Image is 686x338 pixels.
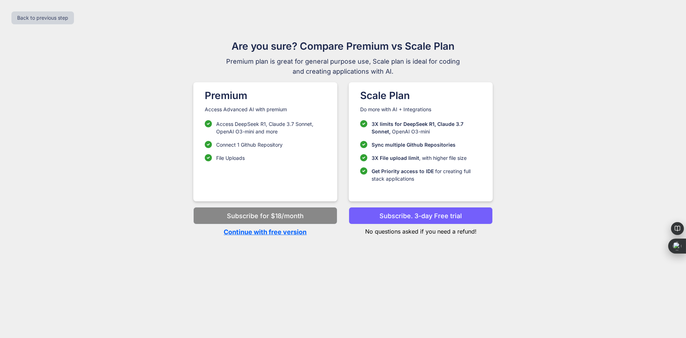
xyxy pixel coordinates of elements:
button: Subscribe. 3-day Free trial [349,207,493,224]
p: Connect 1 Github Repository [216,141,283,148]
p: Access DeepSeek R1, Claude 3.7 Sonnet, OpenAI O3-mini and more [216,120,326,135]
p: OpenAI O3-mini [372,120,481,135]
p: , with higher file size [372,154,467,162]
img: checklist [360,154,367,161]
p: File Uploads [216,154,245,162]
span: Get Priority access to IDE [372,168,434,174]
p: Subscribe for $18/month [227,211,304,221]
img: checklist [360,141,367,148]
p: for creating full stack applications [372,167,481,182]
img: checklist [205,120,212,127]
img: checklist [360,167,367,175]
p: Sync multiple Github Repositories [372,141,456,148]
button: Subscribe for $18/month [193,207,337,224]
h1: Scale Plan [360,88,481,103]
img: checklist [205,141,212,148]
h1: Premium [205,88,326,103]
span: 3X File upload limit [372,155,419,161]
button: Back to previous step [11,11,74,24]
span: 3X limits for DeepSeek R1, Claude 3.7 Sonnet, [372,121,463,134]
p: Do more with AI + Integrations [360,106,481,113]
p: Access Advanced AI with premium [205,106,326,113]
p: Subscribe. 3-day Free trial [379,211,462,221]
p: Continue with free version [193,227,337,237]
p: No questions asked if you need a refund! [349,224,493,236]
img: checklist [360,120,367,127]
span: Premium plan is great for general purpose use, Scale plan is ideal for coding and creating applic... [223,57,463,77]
img: checklist [205,154,212,161]
h1: Are you sure? Compare Premium vs Scale Plan [223,39,463,54]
